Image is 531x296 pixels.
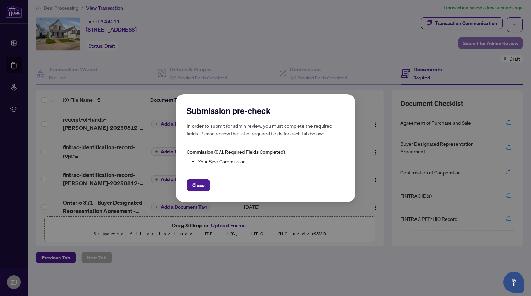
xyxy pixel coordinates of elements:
h5: In order to submit for admin review, you must complete the required fields. Please review the lis... [187,122,344,137]
button: Close [187,179,210,191]
button: Open asap [503,272,524,293]
li: Your Side Commission [198,157,344,165]
span: Commission (0/1 Required Fields Completed) [187,149,285,155]
h2: Submission pre-check [187,105,344,116]
span: Close [192,179,205,190]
